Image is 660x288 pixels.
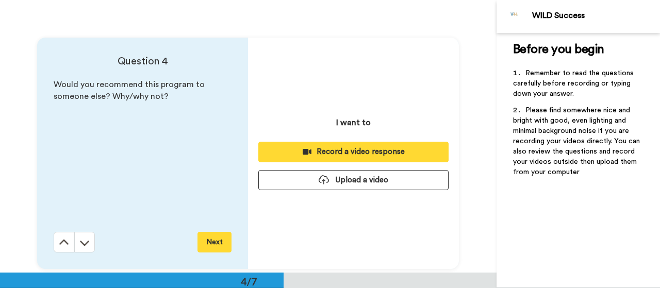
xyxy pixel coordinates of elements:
img: Profile Image [502,4,527,29]
button: Upload a video [258,170,449,190]
span: Please find somewhere nice and bright with good, even lighting and minimal background noise if yo... [513,107,642,176]
span: Remember to read the questions carefully before recording or typing down your answer. [513,70,636,97]
button: Record a video response [258,142,449,162]
h4: Question 4 [54,54,232,69]
button: Next [197,232,232,252]
span: Would you recommend this program to someone else? Why/why not? [54,80,207,100]
div: WILD Success [532,11,659,21]
span: Before you begin [513,43,604,56]
div: Record a video response [267,146,440,157]
p: I want to [336,116,371,129]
